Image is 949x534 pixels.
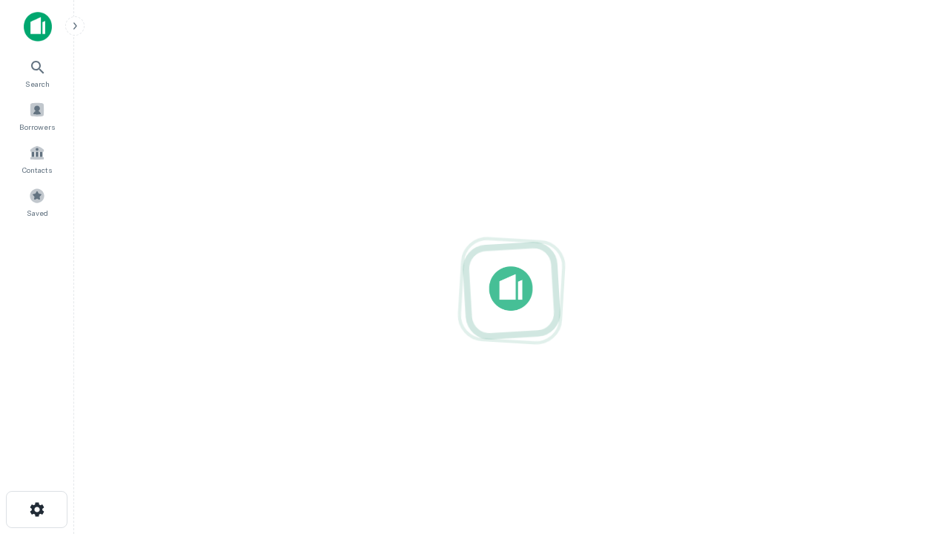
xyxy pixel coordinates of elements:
span: Search [25,78,50,90]
span: Saved [27,207,48,219]
a: Borrowers [4,96,70,136]
span: Contacts [22,164,52,176]
span: Borrowers [19,121,55,133]
a: Contacts [4,139,70,179]
iframe: Chat Widget [875,415,949,487]
a: Search [4,53,70,93]
img: capitalize-icon.png [24,12,52,42]
a: Saved [4,182,70,222]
